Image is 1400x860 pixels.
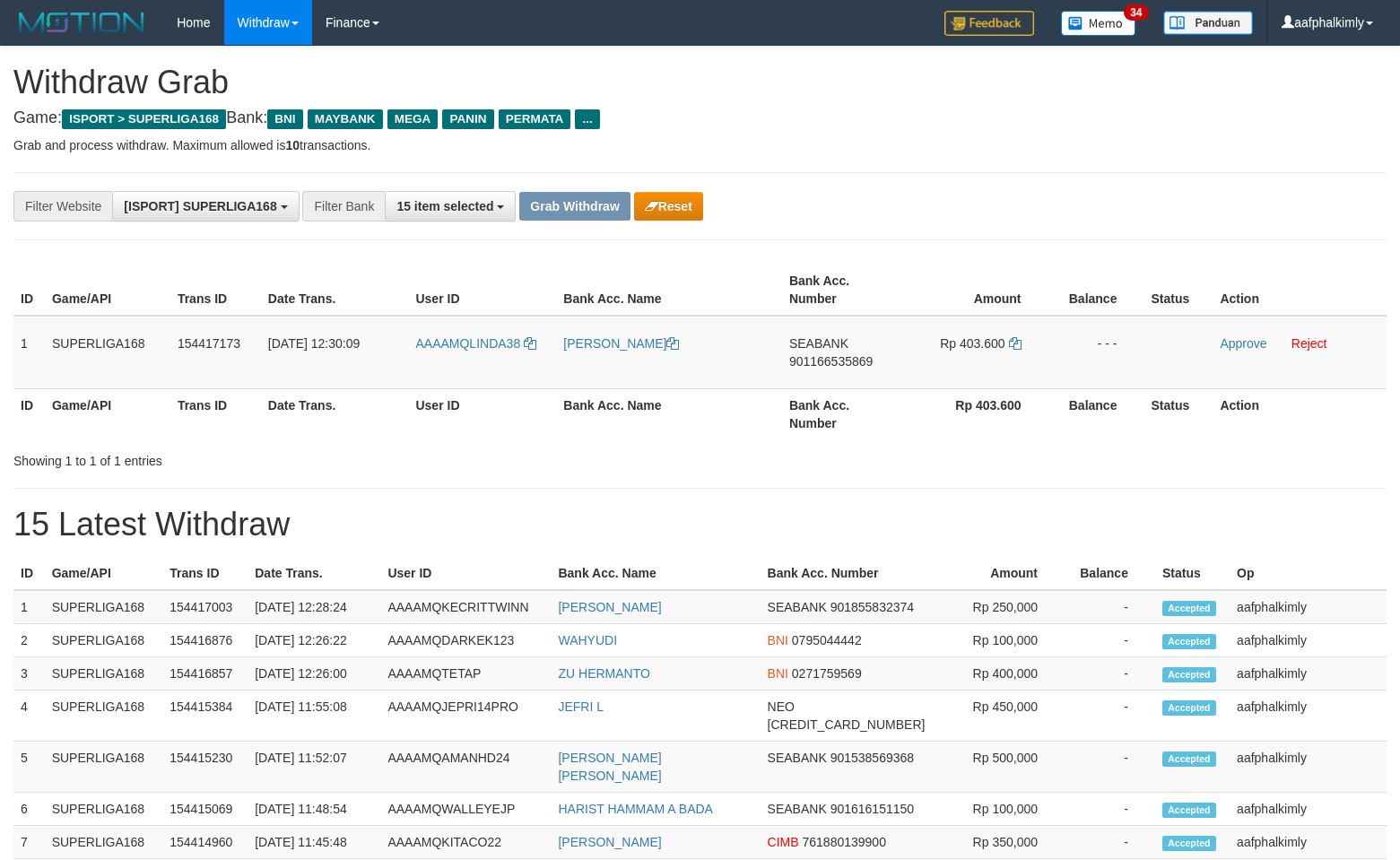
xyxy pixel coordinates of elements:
span: PANIN [442,109,493,129]
td: Rp 250,000 [932,590,1065,624]
td: 3 [13,657,45,691]
td: SUPERLIGA168 [45,742,163,793]
span: Copy 761880139900 to clipboard [802,835,885,849]
span: Copy 5859459254537433 to clipboard [768,717,926,732]
span: AAAAMQLINDA38 [415,336,520,351]
th: Date Trans. [248,557,380,590]
td: SUPERLIGA168 [45,691,163,742]
td: Rp 100,000 [932,624,1065,657]
span: 15 item selected [396,199,493,213]
td: aafphalkimly [1230,742,1387,793]
a: [PERSON_NAME] [558,600,661,614]
th: Date Trans. [261,265,409,316]
td: AAAAMQKITACO22 [380,826,551,859]
span: Accepted [1162,667,1216,682]
div: Filter Bank [302,191,385,222]
td: Rp 100,000 [932,793,1065,826]
span: MEGA [387,109,439,129]
a: JEFRI L [558,699,604,714]
td: - [1065,624,1155,657]
td: - [1065,590,1155,624]
a: Approve [1220,336,1266,351]
span: MAYBANK [308,109,383,129]
th: User ID [380,557,551,590]
td: SUPERLIGA168 [45,624,163,657]
td: AAAAMQKECRITTWINN [380,590,551,624]
td: aafphalkimly [1230,624,1387,657]
span: Accepted [1162,836,1216,851]
td: 154416857 [162,657,248,691]
a: [PERSON_NAME] [563,336,679,351]
th: Balance [1048,265,1144,316]
th: Balance [1065,557,1155,590]
h1: Withdraw Grab [13,65,1387,100]
td: 154414960 [162,826,248,859]
span: Accepted [1162,803,1216,818]
a: ZU HERMANTO [558,666,649,681]
td: Rp 450,000 [932,691,1065,742]
td: [DATE] 11:55:08 [248,691,380,742]
td: 7 [13,826,45,859]
span: ... [575,109,599,129]
th: Balance [1048,388,1144,439]
span: Accepted [1162,700,1216,716]
button: 15 item selected [385,191,516,222]
span: Accepted [1162,601,1216,616]
td: SUPERLIGA168 [45,657,163,691]
td: aafphalkimly [1230,590,1387,624]
span: [DATE] 12:30:09 [268,336,360,351]
th: Trans ID [170,265,261,316]
td: SUPERLIGA168 [45,826,163,859]
td: aafphalkimly [1230,691,1387,742]
span: NEO [768,699,795,714]
th: Bank Acc. Name [551,557,760,590]
th: User ID [408,265,556,316]
td: Rp 400,000 [932,657,1065,691]
td: 4 [13,691,45,742]
th: Op [1230,557,1387,590]
td: SUPERLIGA168 [45,793,163,826]
td: - [1065,742,1155,793]
span: 154417173 [178,336,240,351]
td: [DATE] 12:26:00 [248,657,380,691]
span: Copy 0271759569 to clipboard [792,666,862,681]
span: 34 [1124,4,1148,21]
span: Copy 901166535869 to clipboard [789,354,873,369]
td: 6 [13,793,45,826]
th: Status [1143,265,1213,316]
td: 1 [13,316,45,389]
a: WAHYUDI [558,633,617,647]
span: SEABANK [768,802,827,816]
th: ID [13,265,45,316]
th: Amount [932,557,1065,590]
h1: 15 Latest Withdraw [13,507,1387,543]
span: ISPORT > SUPERLIGA168 [62,109,226,129]
th: ID [13,388,45,439]
td: AAAAMQJEPRI14PRO [380,691,551,742]
th: ID [13,557,45,590]
td: AAAAMQDARKEK123 [380,624,551,657]
th: Game/API [45,557,163,590]
td: aafphalkimly [1230,657,1387,691]
th: Trans ID [170,388,261,439]
th: Amount [904,265,1048,316]
th: Bank Acc. Number [782,265,904,316]
td: [DATE] 11:48:54 [248,793,380,826]
span: CIMB [768,835,799,849]
h4: Game: Bank: [13,109,1387,127]
td: 5 [13,742,45,793]
td: - [1065,657,1155,691]
th: Bank Acc. Name [556,388,782,439]
th: Trans ID [162,557,248,590]
td: SUPERLIGA168 [45,590,163,624]
td: 154416876 [162,624,248,657]
img: Feedback.jpg [944,11,1034,36]
td: 154415230 [162,742,248,793]
td: aafphalkimly [1230,793,1387,826]
span: PERMATA [499,109,571,129]
a: Copy 403600 to clipboard [1009,336,1022,351]
th: Action [1213,265,1387,316]
th: Action [1213,388,1387,439]
th: Bank Acc. Name [556,265,782,316]
a: Reject [1291,336,1327,351]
